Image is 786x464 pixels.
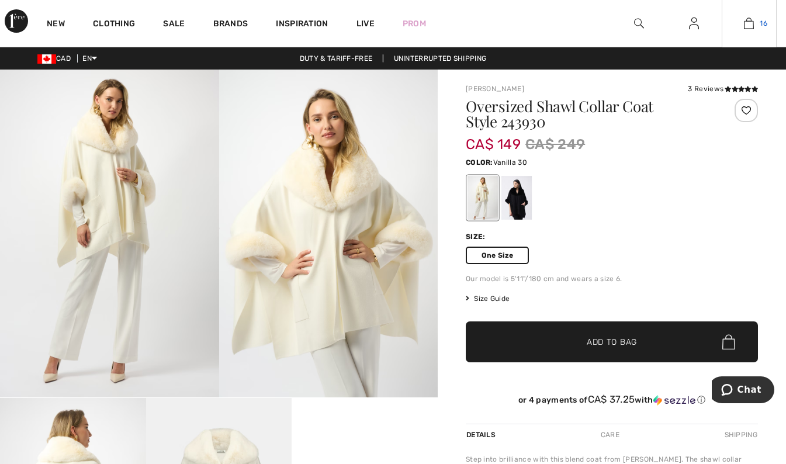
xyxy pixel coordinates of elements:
a: 16 [722,16,776,30]
iframe: Opens a widget where you can chat to one of our agents [712,376,774,406]
span: Vanilla 30 [493,158,527,167]
a: Live [356,18,375,30]
img: 1ère Avenue [5,9,28,33]
span: EN [82,54,97,63]
div: Details [466,424,498,445]
a: New [47,19,65,31]
img: My Info [689,16,699,30]
a: Clothing [93,19,135,31]
span: 16 [760,18,767,29]
span: CA$ 149 [466,124,521,153]
span: Size Guide [466,293,510,304]
a: Brands [213,19,248,31]
h1: Oversized Shawl Collar Coat Style 243930 [466,99,709,129]
img: Oversized Shawl Collar Coat Style 243930. 2 [219,70,438,397]
div: Care [591,424,629,445]
div: Black [501,176,532,220]
span: Color: [466,158,493,167]
img: Sezzle [653,395,695,406]
img: search the website [634,16,644,30]
button: Add to Bag [466,321,758,362]
div: Shipping [722,424,758,445]
img: My Bag [744,16,754,30]
a: Sale [163,19,185,31]
a: [PERSON_NAME] [466,85,524,93]
span: Inspiration [276,19,328,31]
div: Our model is 5'11"/180 cm and wears a size 6. [466,273,758,284]
img: Bag.svg [722,334,735,349]
a: Sign In [680,16,708,31]
img: Canadian Dollar [37,54,56,64]
span: Add to Bag [587,336,637,348]
span: One Size [466,247,529,264]
span: CA$ 37.25 [588,393,635,405]
span: CA$ 249 [525,134,585,155]
div: Size: [466,231,488,242]
div: Vanilla 30 [468,176,498,220]
span: CAD [37,54,75,63]
div: 3 Reviews [688,84,758,94]
div: or 4 payments ofCA$ 37.25withSezzle Click to learn more about Sezzle [466,394,758,410]
a: Prom [403,18,426,30]
div: or 4 payments of with [466,394,758,406]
